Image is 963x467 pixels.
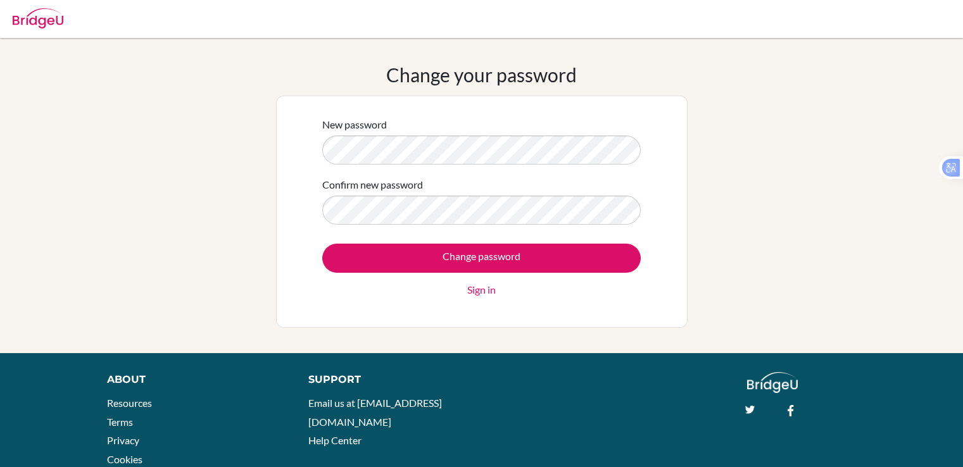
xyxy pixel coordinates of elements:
[467,282,496,297] a: Sign in
[107,453,142,465] a: Cookies
[107,372,280,387] div: About
[747,372,798,393] img: logo_white@2x-f4f0deed5e89b7ecb1c2cc34c3e3d731f90f0f143d5ea2071677605dd97b5244.png
[107,434,139,446] a: Privacy
[13,8,63,28] img: Bridge-U
[107,416,133,428] a: Terms
[322,244,641,273] input: Change password
[386,63,577,86] h1: Change your password
[308,372,468,387] div: Support
[107,397,152,409] a: Resources
[322,117,387,132] label: New password
[322,177,423,192] label: Confirm new password
[308,434,362,446] a: Help Center
[308,397,442,428] a: Email us at [EMAIL_ADDRESS][DOMAIN_NAME]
